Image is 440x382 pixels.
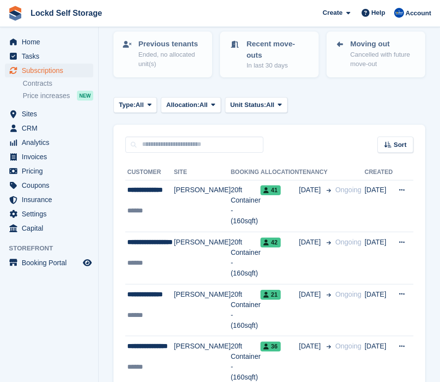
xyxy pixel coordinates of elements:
[394,8,404,18] img: Jonny Bleach
[5,49,93,63] a: menu
[5,256,93,270] a: menu
[22,207,81,221] span: Settings
[119,100,136,110] span: Type:
[23,90,93,101] a: Price increases NEW
[365,284,393,336] td: [DATE]
[166,100,199,110] span: Allocation:
[328,33,424,75] a: Moving out Cancelled with future move-out
[299,165,331,180] th: Tenancy
[231,165,261,180] th: Booking
[22,178,81,192] span: Coupons
[299,185,323,195] span: [DATE]
[260,185,280,195] span: 41
[335,290,362,298] span: Ongoing
[199,100,208,110] span: All
[22,64,81,77] span: Subscriptions
[335,342,362,350] span: Ongoing
[136,100,144,110] span: All
[247,38,310,61] p: Recent move-outs
[23,91,70,101] span: Price increases
[5,64,93,77] a: menu
[231,232,261,284] td: 20ft Container - (160sqft)
[335,238,362,246] span: Ongoing
[81,257,93,269] a: Preview store
[5,164,93,178] a: menu
[260,342,280,351] span: 36
[5,178,93,192] a: menu
[27,5,106,21] a: Lockd Self Storage
[260,238,280,247] span: 42
[22,136,81,149] span: Analytics
[114,33,211,75] a: Previous tenants Ended, no allocated unit(s)
[5,193,93,207] a: menu
[350,38,416,50] p: Moving out
[221,33,318,76] a: Recent move-outs In last 30 days
[22,35,81,49] span: Home
[174,232,231,284] td: [PERSON_NAME]
[5,107,93,121] a: menu
[405,8,431,18] span: Account
[9,243,98,253] span: Storefront
[350,50,416,69] p: Cancelled with future move-out
[266,100,275,110] span: All
[138,38,203,50] p: Previous tenants
[161,97,221,113] button: Allocation: All
[299,237,323,247] span: [DATE]
[174,165,231,180] th: Site
[323,8,342,18] span: Create
[174,180,231,232] td: [PERSON_NAME]
[231,180,261,232] td: 20ft Container - (160sqft)
[22,121,81,135] span: CRM
[299,341,323,351] span: [DATE]
[5,121,93,135] a: menu
[77,91,93,101] div: NEW
[247,61,310,70] p: In last 30 days
[22,256,81,270] span: Booking Portal
[5,150,93,164] a: menu
[5,221,93,235] a: menu
[335,186,362,194] span: Ongoing
[225,97,288,113] button: Unit Status: All
[394,140,406,150] span: Sort
[8,6,23,21] img: stora-icon-8386f47178a22dfd0bd8f6a31ec36ba5ce8667c1dd55bd0f319d3a0aa187defe.svg
[260,165,299,180] th: Allocation
[138,50,203,69] p: Ended, no allocated unit(s)
[174,284,231,336] td: [PERSON_NAME]
[365,232,393,284] td: [DATE]
[22,164,81,178] span: Pricing
[5,136,93,149] a: menu
[113,97,157,113] button: Type: All
[22,150,81,164] span: Invoices
[22,49,81,63] span: Tasks
[371,8,385,18] span: Help
[22,193,81,207] span: Insurance
[125,165,174,180] th: Customer
[5,35,93,49] a: menu
[260,290,280,300] span: 21
[230,100,266,110] span: Unit Status:
[231,284,261,336] td: 20ft Container - (160sqft)
[5,207,93,221] a: menu
[365,165,393,180] th: Created
[299,289,323,300] span: [DATE]
[22,221,81,235] span: Capital
[23,79,93,88] a: Contracts
[22,107,81,121] span: Sites
[365,180,393,232] td: [DATE]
